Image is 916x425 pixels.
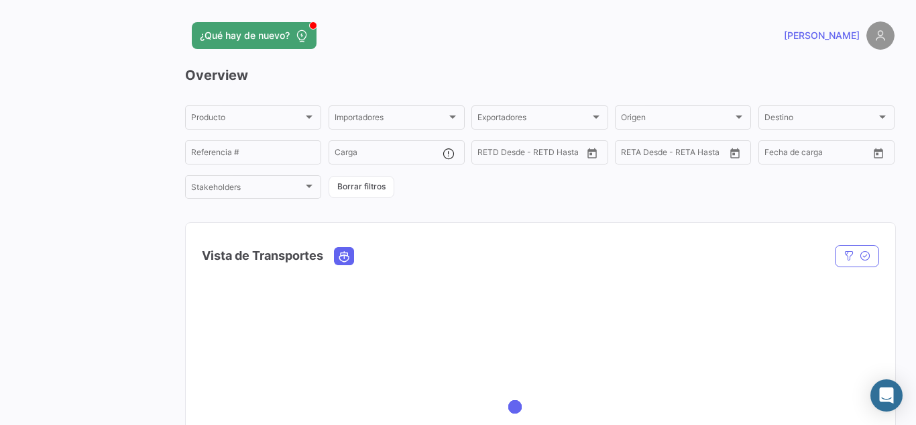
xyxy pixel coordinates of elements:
[191,115,303,124] span: Producto
[329,176,394,198] button: Borrar filtros
[868,143,889,163] button: Open calendar
[725,143,745,163] button: Open calendar
[335,115,447,124] span: Importadores
[335,248,353,265] button: Ocean
[185,66,895,85] h3: Overview
[191,185,303,194] span: Stakeholders
[621,115,733,124] span: Origen
[511,150,561,159] input: Hasta
[202,246,323,265] h4: Vista de Transportes
[477,150,502,159] input: Desde
[200,29,290,42] span: ¿Qué hay de nuevo?
[192,22,317,49] button: ¿Qué hay de nuevo?
[798,150,848,159] input: Hasta
[621,150,645,159] input: Desde
[764,150,789,159] input: Desde
[582,143,602,163] button: Open calendar
[477,115,589,124] span: Exportadores
[784,29,860,42] span: [PERSON_NAME]
[654,150,704,159] input: Hasta
[764,115,876,124] span: Destino
[870,379,903,412] div: Abrir Intercom Messenger
[866,21,895,50] img: placeholder-user.png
